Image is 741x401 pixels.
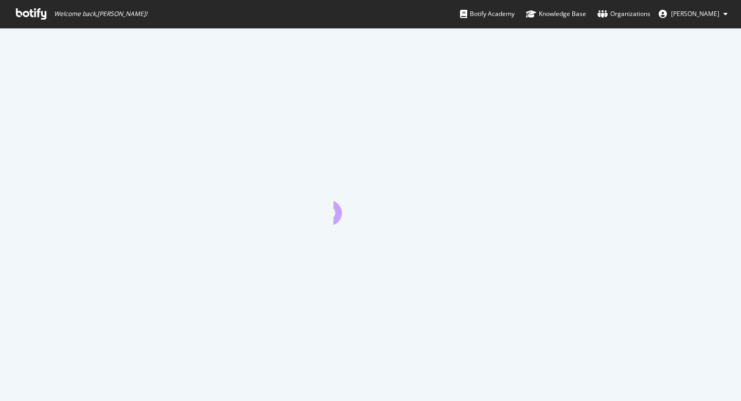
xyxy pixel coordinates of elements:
div: animation [333,188,408,225]
div: Organizations [597,9,650,19]
div: Knowledge Base [526,9,586,19]
span: Nathan Redureau [671,9,719,18]
span: Welcome back, [PERSON_NAME] ! [54,10,147,18]
button: [PERSON_NAME] [650,6,736,22]
div: Botify Academy [460,9,515,19]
